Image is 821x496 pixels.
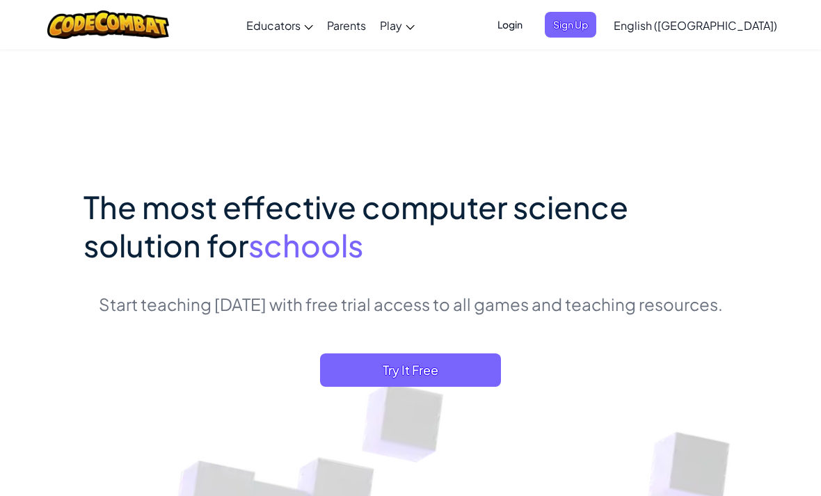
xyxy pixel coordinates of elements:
span: Play [380,18,402,33]
p: Start teaching [DATE] with free trial access to all games and teaching resources. [99,292,723,316]
img: CodeCombat logo [47,10,169,39]
a: Educators [239,6,320,44]
a: English ([GEOGRAPHIC_DATA]) [607,6,784,44]
span: schools [248,225,363,264]
button: Try It Free [320,353,501,387]
span: Educators [246,18,301,33]
span: English ([GEOGRAPHIC_DATA]) [614,18,777,33]
button: Sign Up [545,12,596,38]
a: Play [373,6,422,44]
button: Login [489,12,531,38]
a: Parents [320,6,373,44]
span: The most effective computer science solution for [83,187,628,264]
